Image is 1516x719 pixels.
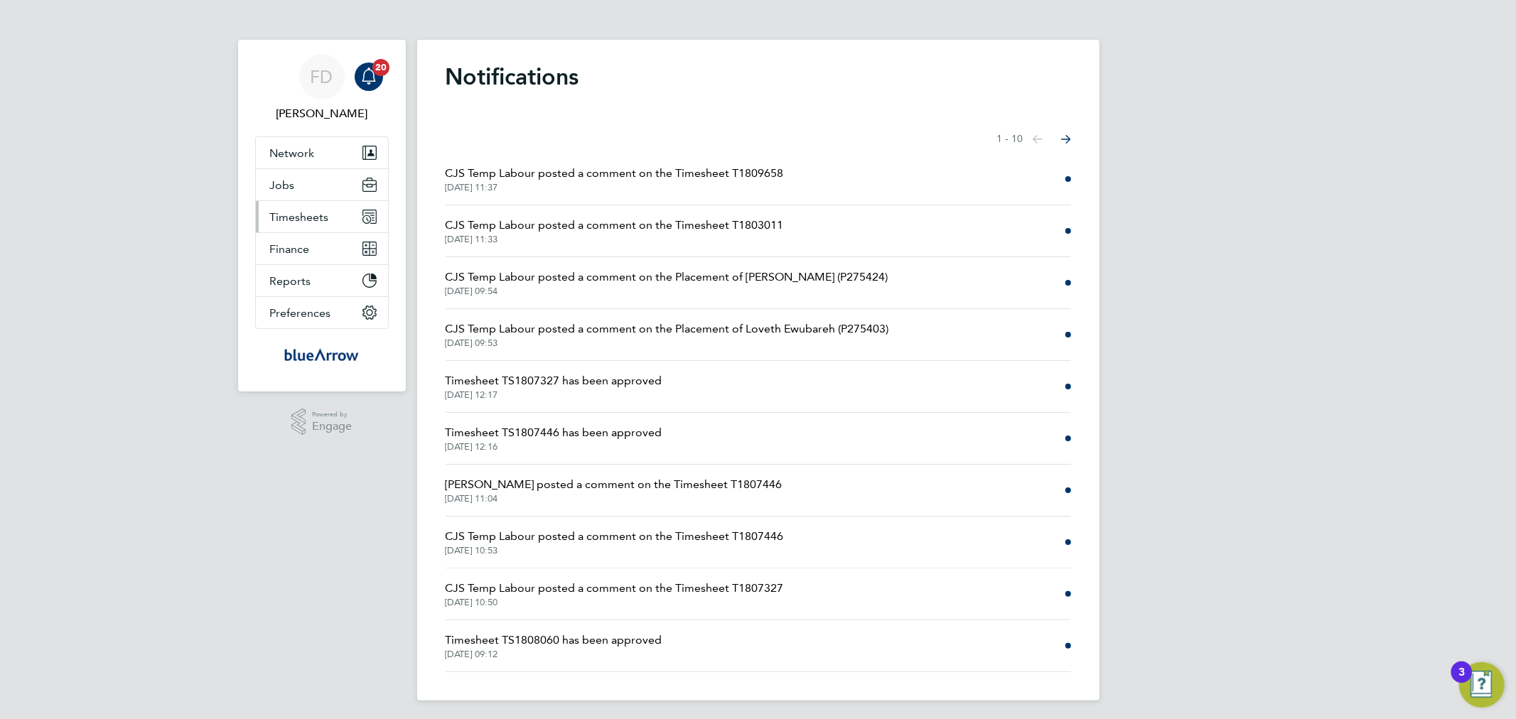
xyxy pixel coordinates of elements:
span: CJS Temp Labour posted a comment on the Placement of [PERSON_NAME] (P275424) [446,269,888,286]
button: Timesheets [256,201,388,232]
span: CJS Temp Labour posted a comment on the Timesheet T1807446 [446,528,784,545]
span: 1 - 10 [997,132,1023,146]
span: Network [270,146,315,160]
a: CJS Temp Labour posted a comment on the Placement of Loveth Ewubareh (P275403)[DATE] 09:53 [446,320,889,349]
span: [DATE] 09:54 [446,286,888,297]
img: bluearrow-logo-retina.png [284,343,358,366]
span: Jobs [270,178,295,192]
a: CJS Temp Labour posted a comment on the Timesheet T1807327[DATE] 10:50 [446,580,784,608]
a: CJS Temp Labour posted a comment on the Timesheet T1809658[DATE] 11:37 [446,165,784,193]
span: [DATE] 11:37 [446,182,784,193]
button: Jobs [256,169,388,200]
span: Reports [270,274,311,288]
span: [DATE] 11:04 [446,493,783,504]
a: Timesheet TS1807446 has been approved[DATE] 12:16 [446,424,662,453]
nav: Select page of notifications list [997,125,1071,153]
span: 20 [372,59,389,76]
span: [DATE] 12:17 [446,389,662,401]
span: Fabio Del Turco [255,105,389,122]
a: [PERSON_NAME] posted a comment on the Timesheet T1807446[DATE] 11:04 [446,476,783,504]
a: Powered byEngage [291,409,352,436]
span: FD [311,67,333,86]
span: [PERSON_NAME] posted a comment on the Timesheet T1807446 [446,476,783,493]
span: [DATE] 10:50 [446,597,784,608]
span: Finance [270,242,310,256]
button: Network [256,137,388,168]
a: CJS Temp Labour posted a comment on the Timesheet T1803011[DATE] 11:33 [446,217,784,245]
span: Powered by [312,409,352,421]
a: Go to home page [255,343,389,366]
span: Engage [312,421,352,433]
button: Finance [256,233,388,264]
a: Timesheet TS1808060 has been approved[DATE] 09:12 [446,632,662,660]
span: Timesheet TS1807446 has been approved [446,424,662,441]
span: CJS Temp Labour posted a comment on the Placement of Loveth Ewubareh (P275403) [446,320,889,337]
span: Timesheet TS1808060 has been approved [446,632,662,649]
h1: Notifications [446,63,1071,91]
a: Timesheet TS1807327 has been approved[DATE] 12:17 [446,372,662,401]
span: Timesheets [270,210,329,224]
span: Timesheet TS1807327 has been approved [446,372,662,389]
span: CJS Temp Labour posted a comment on the Timesheet T1803011 [446,217,784,234]
a: FD[PERSON_NAME] [255,54,389,122]
span: [DATE] 09:12 [446,649,662,660]
button: Reports [256,265,388,296]
span: Preferences [270,306,331,320]
nav: Main navigation [238,40,406,391]
a: 20 [355,54,383,99]
span: [DATE] 09:53 [446,337,889,349]
span: [DATE] 10:53 [446,545,784,556]
a: CJS Temp Labour posted a comment on the Timesheet T1807446[DATE] 10:53 [446,528,784,556]
span: [DATE] 11:33 [446,234,784,245]
div: 3 [1458,672,1465,691]
span: CJS Temp Labour posted a comment on the Timesheet T1809658 [446,165,784,182]
span: [DATE] 12:16 [446,441,662,453]
a: CJS Temp Labour posted a comment on the Placement of [PERSON_NAME] (P275424)[DATE] 09:54 [446,269,888,297]
button: Preferences [256,297,388,328]
button: Open Resource Center, 3 new notifications [1459,662,1505,708]
span: CJS Temp Labour posted a comment on the Timesheet T1807327 [446,580,784,597]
